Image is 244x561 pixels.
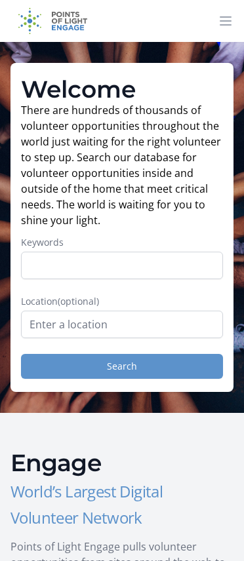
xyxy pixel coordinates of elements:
[21,354,223,379] button: Search
[21,76,223,102] h1: Welcome
[21,295,223,308] label: Location
[10,450,234,476] h2: Engage
[21,236,223,249] label: Keywords
[21,311,223,338] input: Enter a location
[58,295,99,307] span: (optional)
[10,478,234,531] h3: World’s Largest Digital Volunteer Network
[21,102,223,228] p: There are hundreds of thousands of volunteer opportunities throughout the world just waiting for ...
